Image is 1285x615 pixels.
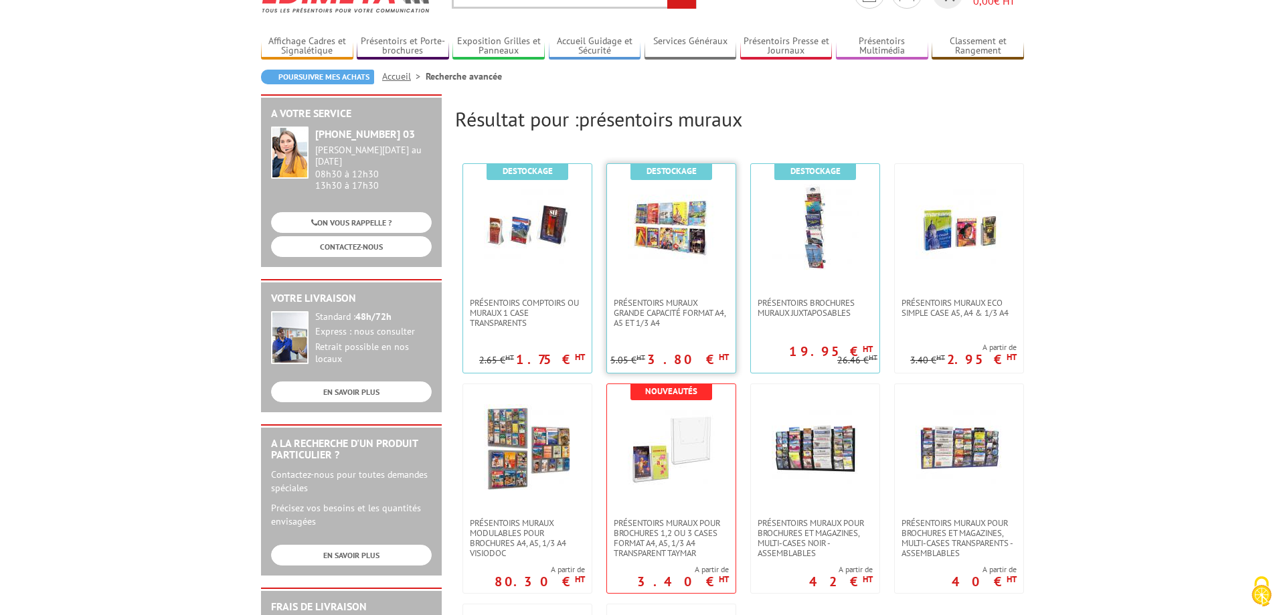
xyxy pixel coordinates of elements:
sup: HT [936,353,945,362]
p: 40 € [952,578,1017,586]
sup: HT [719,351,729,363]
a: Affichage Cadres et Signalétique [261,35,353,58]
div: 08h30 à 12h30 13h30 à 17h30 [315,145,432,191]
button: Cookies (fenêtre modale) [1238,569,1285,615]
sup: HT [863,574,873,585]
p: 2.65 € [479,355,514,365]
p: 5.05 € [610,355,645,365]
span: PRÉSENTOIRS MURAUX POUR BROCHURES 1,2 OU 3 CASES FORMAT A4, A5, 1/3 A4 TRANSPARENT TAYMAR [614,518,729,558]
a: EN SAVOIR PLUS [271,545,432,565]
a: Classement et Rangement [932,35,1024,58]
p: 42 € [809,578,873,586]
p: 19.95 € [789,347,873,355]
img: PRÉSENTOIRS MURAUX POUR BROCHURES ET MAGAZINES, MULTI-CASES TRANSPARENTS - ASSEMBLABLES [916,404,1003,491]
span: A partir de [952,564,1017,575]
p: Contactez-nous pour toutes demandes spéciales [271,468,432,495]
p: 2.95 € [947,355,1017,363]
b: Nouveautés [645,385,697,397]
p: 3.40 € [910,355,945,365]
li: Recherche avancée [426,70,502,83]
a: Poursuivre mes achats [261,70,374,84]
sup: HT [575,574,585,585]
span: A partir de [809,564,873,575]
a: ON VOUS RAPPELLE ? [271,212,432,233]
p: 3.80 € [647,355,729,363]
img: PRÉSENTOIRS MURAUX GRANDE CAPACITÉ FORMAT A4, A5 ET 1/3 A4 [628,184,715,271]
h2: A votre service [271,108,432,120]
a: Accueil [382,70,426,82]
span: présentoirs muraux [579,106,742,132]
span: A partir de [910,342,1017,353]
img: widget-service.jpg [271,126,309,179]
sup: HT [869,353,877,362]
a: PRÉSENTOIRS MURAUX POUR BROCHURES ET MAGAZINES, MULTI-CASES TRANSPARENTS - ASSEMBLABLES [895,518,1023,558]
a: Présentoirs Multimédia [836,35,928,58]
sup: HT [863,343,873,355]
sup: HT [636,353,645,362]
img: Présentoirs brochures muraux juxtaposables [772,184,859,271]
span: PRÉSENTOIRS MURAUX POUR BROCHURES ET MAGAZINES, MULTI-CASES NOIR - ASSEMBLABLES [758,518,873,558]
img: widget-livraison.jpg [271,311,309,364]
p: 80.30 € [495,578,585,586]
sup: HT [575,351,585,363]
span: PRÉSENTOIRS MURAUX POUR BROCHURES ET MAGAZINES, MULTI-CASES TRANSPARENTS - ASSEMBLABLES [902,518,1017,558]
span: Présentoirs comptoirs ou muraux 1 case Transparents [470,298,585,328]
a: Présentoirs comptoirs ou muraux 1 case Transparents [463,298,592,328]
b: Destockage [647,165,697,177]
sup: HT [1007,351,1017,363]
a: Exposition Grilles et Panneaux [452,35,545,58]
h2: Votre livraison [271,292,432,304]
img: Cookies (fenêtre modale) [1245,575,1278,608]
b: Destockage [790,165,841,177]
div: Express : nous consulter [315,326,432,338]
div: [PERSON_NAME][DATE] au [DATE] [315,145,432,167]
span: Présentoirs brochures muraux juxtaposables [758,298,873,318]
img: Présentoirs comptoirs ou muraux 1 case Transparents [484,184,571,271]
span: A partir de [495,564,585,575]
a: Présentoirs muraux Eco simple case A5, A4 & 1/3 A4 [895,298,1023,318]
h2: A la recherche d'un produit particulier ? [271,438,432,461]
a: Présentoirs et Porte-brochures [357,35,449,58]
a: PRÉSENTOIRS MURAUX POUR BROCHURES 1,2 OU 3 CASES FORMAT A4, A5, 1/3 A4 TRANSPARENT TAYMAR [607,518,736,558]
img: Présentoirs muraux modulables pour brochures A4, A5, 1/3 A4 VISIODOC [484,404,571,491]
a: Services Généraux [645,35,737,58]
p: 26.46 € [837,355,877,365]
img: PRÉSENTOIRS MURAUX POUR BROCHURES ET MAGAZINES, MULTI-CASES NOIR - ASSEMBLABLES [772,404,859,491]
strong: 48h/72h [355,311,392,323]
img: PRÉSENTOIRS MURAUX POUR BROCHURES 1,2 OU 3 CASES FORMAT A4, A5, 1/3 A4 TRANSPARENT TAYMAR [628,404,715,491]
a: PRÉSENTOIRS MURAUX GRANDE CAPACITÉ FORMAT A4, A5 ET 1/3 A4 [607,298,736,328]
a: EN SAVOIR PLUS [271,381,432,402]
span: A partir de [637,564,729,575]
sup: HT [1007,574,1017,585]
strong: [PHONE_NUMBER] 03 [315,127,415,141]
h2: Frais de Livraison [271,601,432,613]
span: PRÉSENTOIRS MURAUX GRANDE CAPACITÉ FORMAT A4, A5 ET 1/3 A4 [614,298,729,328]
b: Destockage [503,165,553,177]
div: Standard : [315,311,432,323]
sup: HT [505,353,514,362]
p: Précisez vos besoins et les quantités envisagées [271,501,432,528]
a: PRÉSENTOIRS MURAUX POUR BROCHURES ET MAGAZINES, MULTI-CASES NOIR - ASSEMBLABLES [751,518,879,558]
div: Retrait possible en nos locaux [315,341,432,365]
img: Présentoirs muraux Eco simple case A5, A4 & 1/3 A4 [916,184,1003,271]
a: Présentoirs Presse et Journaux [740,35,833,58]
a: Accueil Guidage et Sécurité [549,35,641,58]
a: Présentoirs muraux modulables pour brochures A4, A5, 1/3 A4 VISIODOC [463,518,592,558]
a: CONTACTEZ-NOUS [271,236,432,257]
h2: Résultat pour : [455,108,1024,130]
sup: HT [719,574,729,585]
p: 1.75 € [516,355,585,363]
p: 3.40 € [637,578,729,586]
a: Présentoirs brochures muraux juxtaposables [751,298,879,318]
span: Présentoirs muraux modulables pour brochures A4, A5, 1/3 A4 VISIODOC [470,518,585,558]
span: Présentoirs muraux Eco simple case A5, A4 & 1/3 A4 [902,298,1017,318]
